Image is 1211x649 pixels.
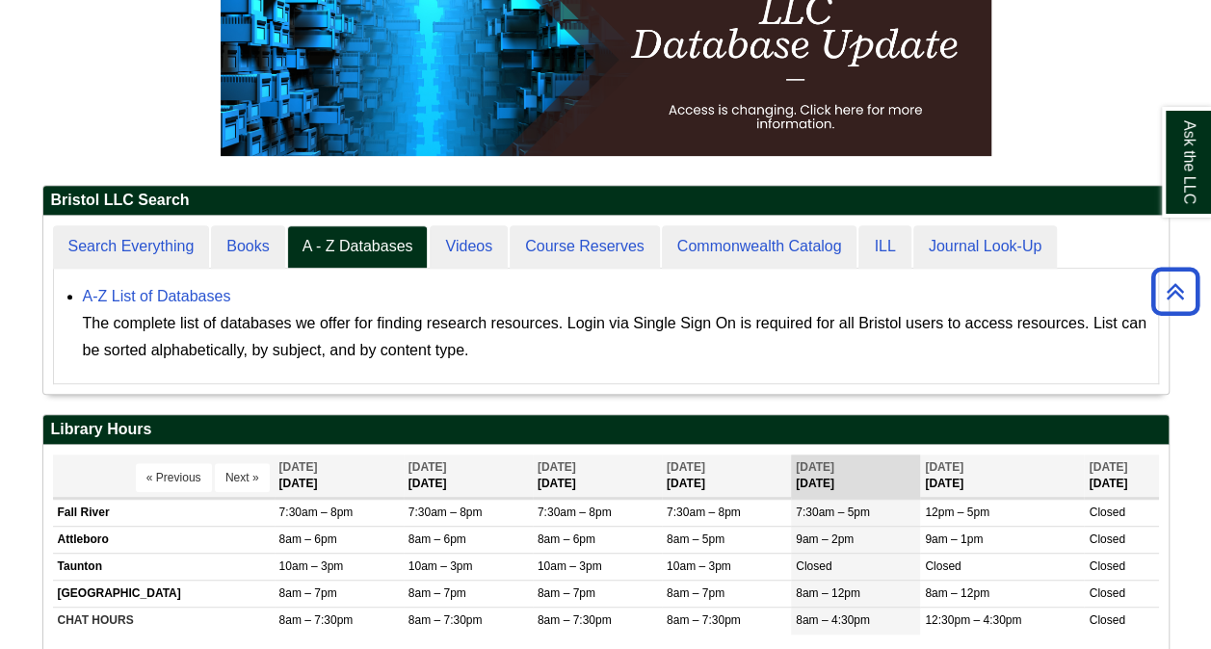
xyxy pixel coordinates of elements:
span: 8am – 7:30pm [408,613,483,627]
span: [DATE] [408,460,447,474]
span: 12:30pm – 4:30pm [925,613,1021,627]
span: [DATE] [279,460,318,474]
span: Closed [1089,613,1124,627]
a: Books [211,225,284,269]
span: 8am – 7:30pm [279,613,354,627]
span: Closed [1089,506,1124,519]
td: CHAT HOURS [53,608,275,635]
a: Commonwealth Catalog [662,225,857,269]
span: [DATE] [538,460,576,474]
td: Fall River [53,499,275,526]
span: 9am – 2pm [796,532,854,546]
span: Closed [1089,559,1124,573]
a: Search Everything [53,225,210,269]
span: 9am – 1pm [925,532,983,546]
span: 8am – 7:30pm [538,613,612,627]
span: 7:30am – 8pm [538,506,612,519]
td: [GEOGRAPHIC_DATA] [53,581,275,608]
span: 8am – 12pm [925,586,989,600]
div: The complete list of databases we offer for finding research resources. Login via Single Sign On ... [83,310,1148,364]
a: ILL [858,225,910,269]
button: « Previous [136,463,212,492]
span: 12pm – 5pm [925,506,989,519]
h2: Bristol LLC Search [43,186,1169,216]
a: Course Reserves [510,225,660,269]
span: 8am – 12pm [796,586,860,600]
td: Attleboro [53,526,275,553]
a: Journal Look-Up [913,225,1057,269]
span: 8am – 6pm [538,532,595,546]
span: Closed [925,559,961,573]
span: 8am – 7pm [279,586,337,600]
th: [DATE] [662,454,791,498]
span: [DATE] [1089,460,1127,474]
span: Closed [1089,532,1124,546]
th: [DATE] [920,454,1084,498]
span: 7:30am – 8pm [279,506,354,519]
span: Closed [796,559,831,573]
span: 10am – 3pm [279,559,344,573]
button: Next » [215,463,270,492]
span: 8am – 7pm [408,586,466,600]
span: 8am – 6pm [408,532,466,546]
td: Taunton [53,554,275,581]
span: 7:30am – 8pm [667,506,741,519]
span: 8am – 5pm [667,532,724,546]
th: [DATE] [404,454,533,498]
span: 7:30am – 8pm [408,506,483,519]
a: A - Z Databases [287,225,429,269]
a: Videos [430,225,508,269]
span: 8am – 6pm [279,532,337,546]
span: 7:30am – 5pm [796,506,870,519]
span: Closed [1089,586,1124,600]
span: 10am – 3pm [408,559,473,573]
span: 8am – 4:30pm [796,613,870,627]
a: Back to Top [1145,278,1206,304]
span: 10am – 3pm [667,559,731,573]
th: [DATE] [275,454,404,498]
span: [DATE] [796,460,834,474]
th: [DATE] [533,454,662,498]
span: 10am – 3pm [538,559,602,573]
span: 8am – 7:30pm [667,613,741,627]
span: 8am – 7pm [667,586,724,600]
span: [DATE] [667,460,705,474]
th: [DATE] [1084,454,1158,498]
span: [DATE] [925,460,963,474]
span: 8am – 7pm [538,586,595,600]
h2: Library Hours [43,415,1169,445]
a: A-Z List of Databases [83,288,231,304]
th: [DATE] [791,454,920,498]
